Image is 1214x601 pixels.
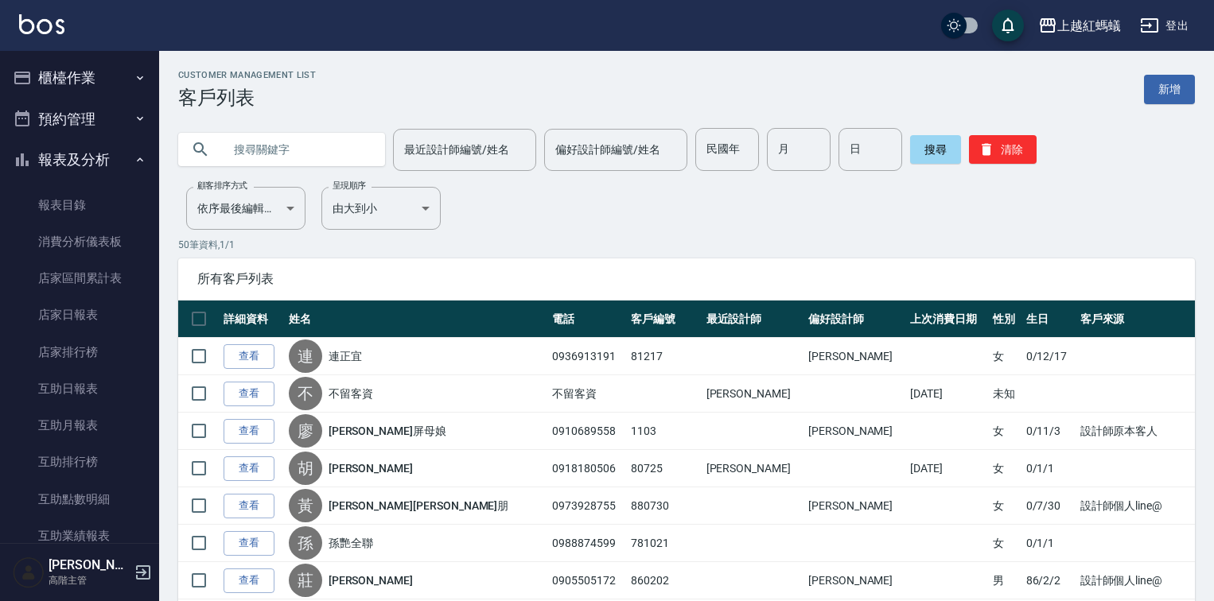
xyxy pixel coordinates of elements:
td: 設計師原本客人 [1076,413,1195,450]
a: 查看 [224,531,274,556]
th: 客戶來源 [1076,300,1195,338]
button: save [992,10,1024,41]
a: 互助月報表 [6,407,153,444]
td: 0/7/30 [1022,487,1076,525]
td: [PERSON_NAME] [804,338,906,375]
a: 互助日報表 [6,370,153,407]
td: 0988874599 [548,525,627,562]
td: 0/12/17 [1022,338,1076,375]
td: 781021 [627,525,702,562]
a: [PERSON_NAME] [329,572,413,588]
td: 不留客資 [548,375,627,413]
a: 新增 [1144,75,1195,104]
a: 消費分析儀表板 [6,223,153,260]
img: Person [13,556,45,588]
td: [DATE] [906,375,988,413]
td: [PERSON_NAME] [804,487,906,525]
td: 女 [989,338,1022,375]
td: 0/1/1 [1022,525,1076,562]
div: 胡 [289,452,322,485]
th: 性別 [989,300,1022,338]
td: 女 [989,413,1022,450]
a: 互助點數明細 [6,481,153,518]
h2: Customer Management List [178,70,316,80]
button: 搜尋 [910,135,961,164]
td: 女 [989,487,1022,525]
td: 1103 [627,413,702,450]
a: 連正宜 [329,348,362,364]
label: 呈現順序 [333,180,366,192]
a: 孫艷全聯 [329,535,373,551]
td: 0/11/3 [1022,413,1076,450]
h3: 客戶列表 [178,87,316,109]
div: 黃 [289,489,322,522]
input: 搜尋關鍵字 [223,128,372,171]
td: [PERSON_NAME] [804,413,906,450]
div: 孫 [289,526,322,560]
td: 860202 [627,562,702,599]
a: 查看 [224,419,274,444]
div: 不 [289,377,322,410]
td: [PERSON_NAME] [702,375,804,413]
th: 偏好設計師 [804,300,906,338]
a: 互助業績報表 [6,518,153,554]
a: 報表目錄 [6,187,153,223]
button: 登出 [1134,11,1195,41]
td: 女 [989,525,1022,562]
th: 客戶編號 [627,300,702,338]
p: 50 筆資料, 1 / 1 [178,238,1195,252]
td: 0918180506 [548,450,627,487]
p: 高階主管 [49,573,130,587]
a: 店家排行榜 [6,334,153,370]
td: 0936913191 [548,338,627,375]
td: 880730 [627,487,702,525]
div: 依序最後編輯時間 [186,187,305,230]
td: [PERSON_NAME] [804,562,906,599]
td: 男 [989,562,1022,599]
td: 女 [989,450,1022,487]
td: 0910689558 [548,413,627,450]
td: 0/1/1 [1022,450,1076,487]
div: 上越紅螞蟻 [1057,16,1121,36]
td: [DATE] [906,450,988,487]
a: [PERSON_NAME][PERSON_NAME]朋 [329,498,509,514]
span: 所有客戶列表 [197,271,1176,287]
th: 最近設計師 [702,300,804,338]
a: 查看 [224,494,274,518]
td: 設計師個人line@ [1076,562,1195,599]
td: 80725 [627,450,702,487]
td: 設計師個人line@ [1076,487,1195,525]
td: 86/2/2 [1022,562,1076,599]
th: 詳細資料 [220,300,285,338]
a: 不留客資 [329,386,373,401]
button: 預約管理 [6,99,153,140]
button: 上越紅螞蟻 [1032,10,1127,42]
td: 81217 [627,338,702,375]
a: [PERSON_NAME]屏母娘 [329,423,446,439]
a: 店家日報表 [6,297,153,333]
td: 0973928755 [548,487,627,525]
h5: [PERSON_NAME] [49,557,130,573]
a: 查看 [224,456,274,481]
a: 查看 [224,344,274,369]
a: 查看 [224,568,274,593]
button: 報表及分析 [6,139,153,180]
a: [PERSON_NAME] [329,460,413,476]
th: 姓名 [285,300,549,338]
div: 廖 [289,414,322,448]
th: 生日 [1022,300,1076,338]
div: 由大到小 [321,187,441,230]
td: [PERSON_NAME] [702,450,804,487]
a: 查看 [224,382,274,406]
a: 互助排行榜 [6,444,153,480]
td: 0905505172 [548,562,627,599]
img: Logo [19,14,64,34]
button: 清除 [969,135,1037,164]
button: 櫃檯作業 [6,57,153,99]
th: 電話 [548,300,627,338]
div: 莊 [289,564,322,597]
th: 上次消費日期 [906,300,988,338]
a: 店家區間累計表 [6,260,153,297]
div: 連 [289,339,322,373]
label: 顧客排序方式 [197,180,247,192]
